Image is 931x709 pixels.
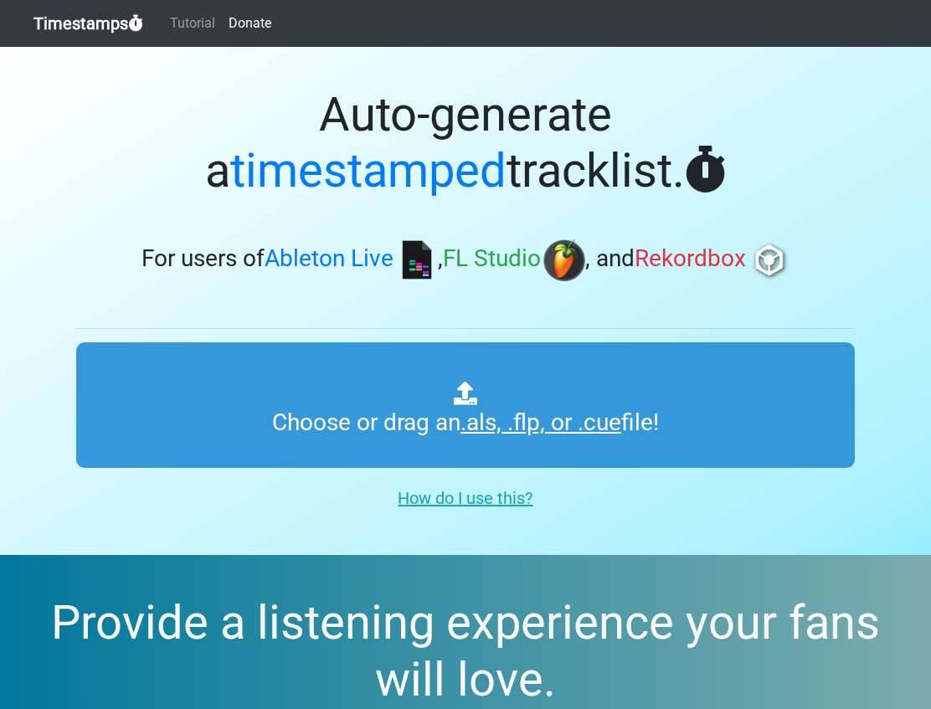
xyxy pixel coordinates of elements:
[396,239,438,281] img: ableton.png
[76,239,855,281] h3: For users of , , and
[40,595,891,707] h2: Provide a listening experience your fans will love.
[398,488,532,508] u: How do I use this?
[230,143,507,198] span: timestamped
[76,87,855,199] h1: Auto-generate a tracklist.
[163,7,222,40] a: Tutorial
[443,245,541,273] span: FL Studio
[222,7,278,40] a: Donate
[748,239,790,281] img: rb.png
[635,245,746,273] span: Rekordbox
[543,239,585,281] img: fl.png
[33,7,143,40] a: Timestamps
[265,245,393,273] span: Ableton Live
